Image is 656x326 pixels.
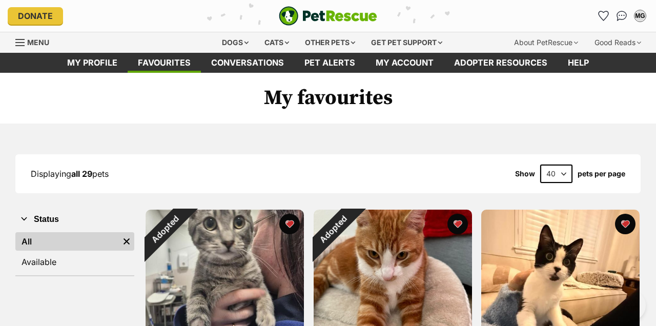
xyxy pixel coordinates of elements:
button: Status [15,213,134,226]
button: favourite [279,214,300,234]
a: PetRescue [279,6,377,26]
div: Adopted [131,195,199,263]
button: favourite [615,214,635,234]
div: Adopted [299,195,367,263]
a: My profile [57,53,128,73]
img: chat-41dd97257d64d25036548639549fe6c8038ab92f7586957e7f3b1b290dea8141.svg [617,11,627,21]
a: Conversations [613,8,630,24]
div: Dogs [215,32,256,53]
a: Pet alerts [294,53,365,73]
ul: Account quick links [595,8,648,24]
div: MG [635,11,645,21]
button: favourite [447,214,467,234]
span: Menu [27,38,49,47]
a: Help [558,53,599,73]
a: Menu [15,32,56,51]
a: Favourites [595,8,611,24]
iframe: Help Scout Beacon - Open [591,290,646,321]
a: Donate [8,7,63,25]
img: logo-e224e6f780fb5917bec1dbf3a21bbac754714ae5b6737aabdf751b685950b380.svg [279,6,377,26]
a: All [15,232,119,251]
label: pets per page [578,170,625,178]
a: My account [365,53,444,73]
a: Available [15,253,134,271]
div: Status [15,230,134,275]
strong: all 29 [71,169,92,179]
a: Adopter resources [444,53,558,73]
button: My account [632,8,648,24]
a: Remove filter [119,232,134,251]
a: Favourites [128,53,201,73]
div: Get pet support [364,32,449,53]
div: About PetRescue [507,32,585,53]
div: Good Reads [587,32,648,53]
span: Show [515,170,535,178]
div: Cats [257,32,296,53]
a: conversations [201,53,294,73]
span: Displaying pets [31,169,109,179]
div: Other pets [298,32,362,53]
